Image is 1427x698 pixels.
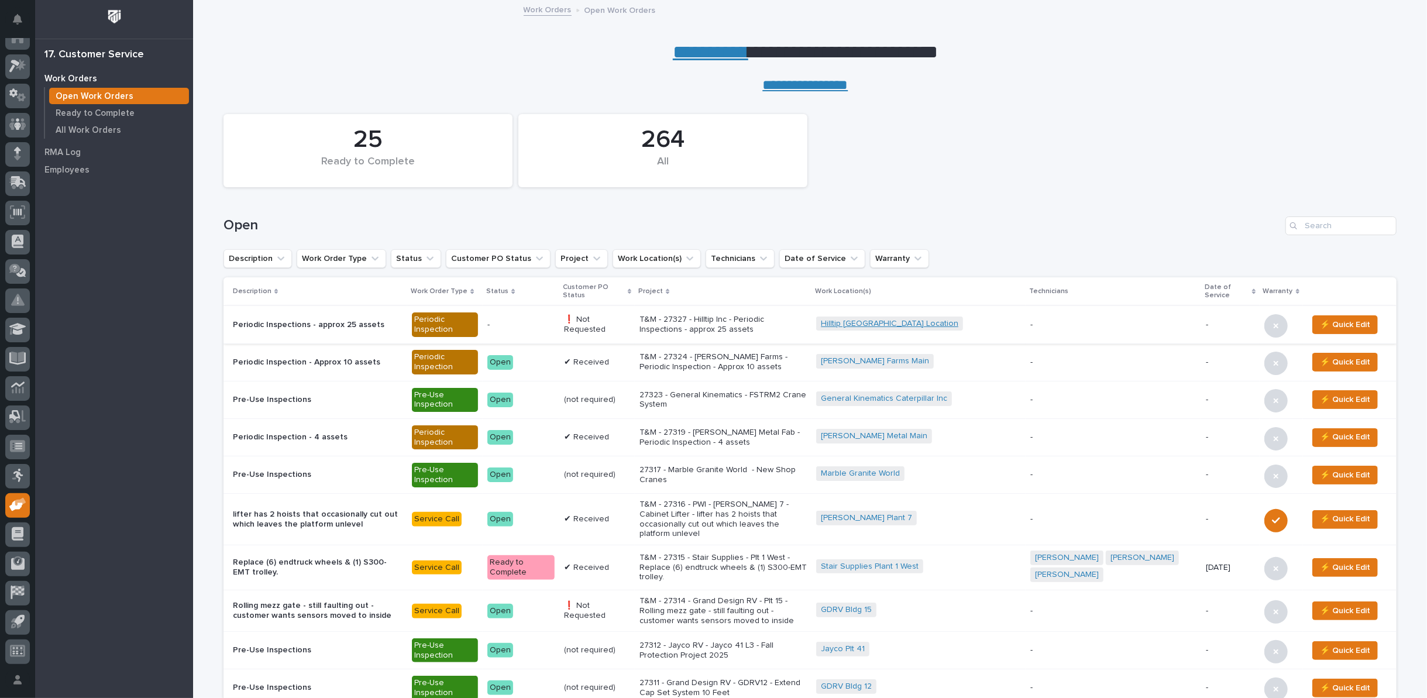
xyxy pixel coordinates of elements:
[524,2,572,16] a: Work Orders
[1206,563,1255,573] p: [DATE]
[1035,570,1099,580] a: [PERSON_NAME]
[821,431,927,441] a: [PERSON_NAME] Metal Main
[1205,281,1250,302] p: Date of Service
[243,125,493,154] div: 25
[564,601,631,621] p: ❗ Not Requested
[564,395,631,405] p: (not required)
[56,125,121,136] p: All Work Orders
[56,91,133,102] p: Open Work Orders
[639,596,807,625] p: T&M - 27314 - Grand Design RV - Plt 15 - Rolling mezz gate - still faulting out - customer wants ...
[487,643,513,658] div: Open
[487,512,513,527] div: Open
[1285,216,1397,235] input: Search
[1030,470,1196,480] p: -
[233,683,403,693] p: Pre-Use Inspections
[639,553,807,582] p: T&M - 27315 - Stair Supplies - Plt 1 West - Replace (6) endtruck wheels & (1) S300-EMT trolley.
[1320,393,1370,407] span: ⚡ Quick Edit
[487,355,513,370] div: Open
[1312,466,1378,484] button: ⚡ Quick Edit
[821,319,958,329] a: Hilltip [GEOGRAPHIC_DATA] Location
[538,125,788,154] div: 264
[1110,553,1174,563] a: [PERSON_NAME]
[223,632,1397,669] tr: Pre-Use InspectionsPre-Use InspectionOpen(not required)27312 - Jayco RV - Jayco 41 L3 - Fall Prot...
[1320,355,1370,369] span: ⚡ Quick Edit
[1320,561,1370,575] span: ⚡ Quick Edit
[223,381,1397,418] tr: Pre-Use InspectionsPre-Use InspectionOpen(not required)27323 - General Kinematics - FSTRM2 Crane ...
[233,601,403,621] p: Rolling mezz gate - still faulting out - customer wants sensors moved to inside
[487,393,513,407] div: Open
[1206,514,1255,524] p: -
[638,285,663,298] p: Project
[446,249,551,268] button: Customer PO Status
[44,49,144,61] div: 17. Customer Service
[564,645,631,655] p: (not required)
[233,285,271,298] p: Description
[821,605,872,615] a: GDRV Bldg 15
[412,463,478,487] div: Pre-Use Inspection
[639,315,807,335] p: T&M - 27327 - Hilltip Inc - Periodic Inspections - approx 25 assets
[45,88,193,104] a: Open Work Orders
[639,428,807,448] p: T&M - 27319 - [PERSON_NAME] Metal Fab - Periodic Inspection - 4 assets
[44,74,97,84] p: Work Orders
[233,432,403,442] p: Periodic Inspection - 4 assets
[56,108,135,119] p: Ready to Complete
[486,285,508,298] p: Status
[1312,390,1378,409] button: ⚡ Quick Edit
[223,217,1281,234] h1: Open
[564,563,631,573] p: ✔ Received
[412,638,478,663] div: Pre-Use Inspection
[233,470,403,480] p: Pre-Use Inspections
[223,494,1397,545] tr: lifter has 2 hoists that occasionally cut out which leaves the platform unlevelService CallOpen✔ ...
[1035,553,1099,563] a: [PERSON_NAME]
[223,590,1397,632] tr: Rolling mezz gate - still faulting out - customer wants sensors moved to insideService CallOpen❗ ...
[1206,645,1255,655] p: -
[821,394,947,404] a: General Kinematics Caterpillar Inc
[223,306,1397,343] tr: Periodic Inspections - approx 25 assetsPeriodic Inspection-❗ Not RequestedT&M - 27327 - Hilltip I...
[1320,681,1370,695] span: ⚡ Quick Edit
[564,683,631,693] p: (not required)
[233,320,403,330] p: Periodic Inspections - approx 25 assets
[821,513,912,523] a: [PERSON_NAME] Plant 7
[1029,285,1068,298] p: Technicians
[639,678,807,698] p: 27311 - Grand Design RV - GDRV12 - Extend Cap Set System 10 Feet
[639,500,807,539] p: T&M - 27316 - PWI - [PERSON_NAME] 7 - Cabinet Lifter - lifter has 2 hoists that occasionally cut ...
[1312,428,1378,447] button: ⚡ Quick Edit
[821,469,900,479] a: Marble Granite World
[613,249,701,268] button: Work Location(s)
[1030,645,1196,655] p: -
[639,641,807,661] p: 27312 - Jayco RV - Jayco 41 L3 - Fall Protection Project 2025
[706,249,775,268] button: Technicians
[233,510,403,529] p: lifter has 2 hoists that occasionally cut out which leaves the platform unlevel
[487,680,513,695] div: Open
[1206,357,1255,367] p: -
[412,604,462,618] div: Service Call
[1206,470,1255,480] p: -
[5,7,30,32] button: Notifications
[487,430,513,445] div: Open
[223,456,1397,494] tr: Pre-Use InspectionsPre-Use InspectionOpen(not required)27317 - Marble Granite World - New Shop Cr...
[233,357,403,367] p: Periodic Inspection - Approx 10 assets
[564,357,631,367] p: ✔ Received
[1206,432,1255,442] p: -
[563,281,625,302] p: Customer PO Status
[538,156,788,180] div: All
[1320,644,1370,658] span: ⚡ Quick Edit
[233,395,403,405] p: Pre-Use Inspections
[1320,318,1370,332] span: ⚡ Quick Edit
[779,249,865,268] button: Date of Service
[45,122,193,138] a: All Work Orders
[44,147,81,158] p: RMA Log
[391,249,441,268] button: Status
[555,249,608,268] button: Project
[297,249,386,268] button: Work Order Type
[411,285,467,298] p: Work Order Type
[1320,430,1370,444] span: ⚡ Quick Edit
[1206,683,1255,693] p: -
[584,3,656,16] p: Open Work Orders
[1320,468,1370,482] span: ⚡ Quick Edit
[821,644,865,654] a: Jayco Plt 41
[564,432,631,442] p: ✔ Received
[412,561,462,575] div: Service Call
[44,165,90,176] p: Employees
[1320,512,1370,526] span: ⚡ Quick Edit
